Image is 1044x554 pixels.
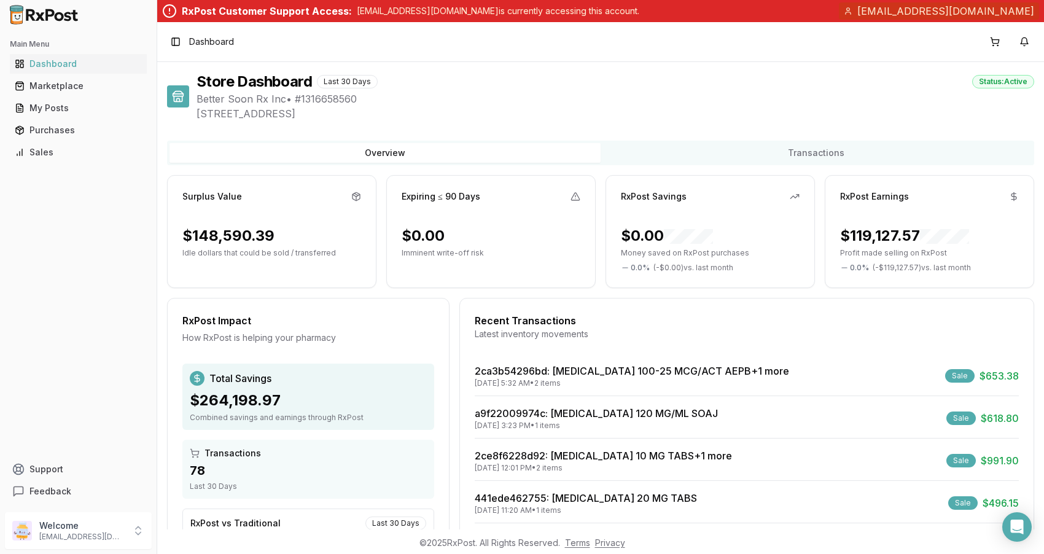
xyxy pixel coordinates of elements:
[948,496,978,510] div: Sale
[15,58,142,70] div: Dashboard
[850,263,869,273] span: 0.0 %
[357,5,639,17] p: [EMAIL_ADDRESS][DOMAIN_NAME] is currently accessing this account.
[39,520,125,532] p: Welcome
[475,421,718,431] div: [DATE] 3:23 PM • 1 items
[190,482,427,491] div: Last 30 Days
[10,39,147,49] h2: Main Menu
[653,263,733,273] span: ( - $0.00 ) vs. last month
[190,391,427,410] div: $264,198.97
[402,190,480,203] div: Expiring ≤ 90 Days
[29,485,71,497] span: Feedback
[209,371,271,386] span: Total Savings
[197,92,1034,106] span: Better Soon Rx Inc • # 1316658560
[197,72,312,92] h1: Store Dashboard
[182,332,434,344] div: How RxPost is helping your pharmacy
[12,521,32,540] img: User avatar
[5,480,152,502] button: Feedback
[475,450,732,462] a: 2ce8f6228d92: [MEDICAL_DATA] 10 MG TABS+1 more
[10,141,147,163] a: Sales
[840,226,969,246] div: $119,127.57
[631,263,650,273] span: 0.0 %
[182,190,242,203] div: Surplus Value
[190,517,281,529] div: RxPost vs Traditional
[365,517,426,530] div: Last 30 Days
[169,143,601,163] button: Overview
[402,226,445,246] div: $0.00
[190,413,427,423] div: Combined savings and earnings through RxPost
[182,248,361,258] p: Idle dollars that could be sold / transferred
[15,102,142,114] div: My Posts
[621,226,713,246] div: $0.00
[981,453,1019,468] span: $991.90
[5,54,152,74] button: Dashboard
[857,4,1034,18] span: [EMAIL_ADDRESS][DOMAIN_NAME]
[475,365,789,377] a: 2ca3b54296bd: [MEDICAL_DATA] 100-25 MCG/ACT AEPB+1 more
[983,496,1019,510] span: $496.15
[475,492,697,504] a: 441ede462755: [MEDICAL_DATA] 20 MG TABS
[980,369,1019,383] span: $653.38
[182,4,352,18] div: RxPost Customer Support Access:
[39,532,125,542] p: [EMAIL_ADDRESS][DOMAIN_NAME]
[601,143,1032,163] button: Transactions
[189,36,234,48] span: Dashboard
[5,5,84,25] img: RxPost Logo
[1002,512,1032,542] div: Open Intercom Messenger
[475,378,789,388] div: [DATE] 5:32 AM • 2 items
[10,119,147,141] a: Purchases
[972,75,1034,88] div: Status: Active
[475,313,1019,328] div: Recent Transactions
[205,447,261,459] span: Transactions
[5,458,152,480] button: Support
[840,190,909,203] div: RxPost Earnings
[5,76,152,96] button: Marketplace
[840,248,1019,258] p: Profit made selling on RxPost
[10,53,147,75] a: Dashboard
[946,454,976,467] div: Sale
[475,407,718,419] a: a9f22009974c: [MEDICAL_DATA] 120 MG/ML SOAJ
[595,537,625,548] a: Privacy
[197,106,1034,121] span: [STREET_ADDRESS]
[402,248,580,258] p: Imminent write-off risk
[873,263,971,273] span: ( - $119,127.57 ) vs. last month
[475,463,732,473] div: [DATE] 12:01 PM • 2 items
[621,248,800,258] p: Money saved on RxPost purchases
[621,190,687,203] div: RxPost Savings
[15,124,142,136] div: Purchases
[189,36,234,48] nav: breadcrumb
[10,75,147,97] a: Marketplace
[15,80,142,92] div: Marketplace
[190,462,427,479] div: 78
[5,98,152,118] button: My Posts
[15,146,142,158] div: Sales
[182,313,434,328] div: RxPost Impact
[182,226,275,246] div: $148,590.39
[5,120,152,140] button: Purchases
[946,412,976,425] div: Sale
[565,537,590,548] a: Terms
[981,411,1019,426] span: $618.80
[317,75,378,88] div: Last 30 Days
[475,328,1019,340] div: Latest inventory movements
[5,142,152,162] button: Sales
[10,97,147,119] a: My Posts
[475,505,697,515] div: [DATE] 11:20 AM • 1 items
[945,369,975,383] div: Sale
